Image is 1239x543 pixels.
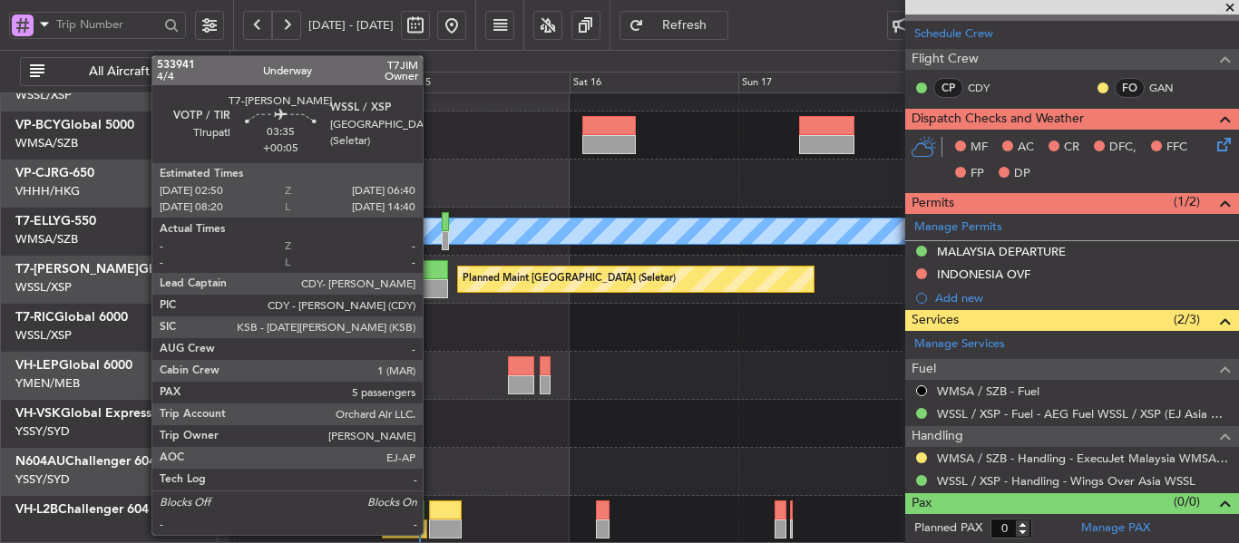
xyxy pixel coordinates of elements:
[15,183,80,199] a: VHHH/HKG
[912,193,954,214] span: Permits
[308,17,394,34] span: [DATE] - [DATE]
[15,423,70,440] a: YSSY/SYD
[912,310,959,331] span: Services
[1109,139,1137,157] span: DFC,
[914,335,1005,354] a: Manage Services
[15,87,72,103] a: WSSL/XSP
[15,231,78,247] a: WMSA/SZB
[619,11,728,40] button: Refresh
[15,167,59,179] span: VP-CJR
[15,279,72,296] a: WSSL/XSP
[912,109,1084,130] span: Dispatch Checks and Weather
[463,266,676,293] div: Planned Maint [GEOGRAPHIC_DATA] (Seletar)
[15,119,61,131] span: VP-BCY
[1174,492,1200,511] span: (0/0)
[48,65,190,78] span: All Aircraft
[402,72,570,93] div: Fri 15
[1149,80,1190,96] a: GAN
[15,263,139,276] span: T7-[PERSON_NAME]
[15,503,58,516] span: VH-L2B
[56,11,159,38] input: Trip Number
[933,78,963,98] div: CP
[914,25,993,44] a: Schedule Crew
[15,263,212,276] a: T7-[PERSON_NAME]Global 7500
[971,165,984,183] span: FP
[914,218,1002,237] a: Manage Permits
[1166,139,1187,157] span: FFC
[15,455,65,468] span: N604AU
[912,493,932,514] span: Pax
[15,119,134,131] a: VP-BCYGlobal 5000
[937,406,1230,422] a: WSSL / XSP - Fuel - AEG Fuel WSSL / XSP (EJ Asia Only)
[935,290,1230,305] div: Add new
[15,215,61,228] span: T7-ELLY
[937,244,1066,259] div: MALAYSIA DEPARTURE
[15,311,128,324] a: T7-RICGlobal 6000
[937,473,1195,489] a: WSSL / XSP - Handling - Wings Over Asia WSSL
[937,383,1039,399] a: WMSA / SZB - Fuel
[15,135,78,151] a: WMSA/SZB
[20,57,197,86] button: All Aircraft
[15,375,80,392] a: YMEN/MEB
[233,53,264,69] div: [DATE]
[15,167,94,179] a: VP-CJRG-650
[968,80,1009,96] a: CDY
[15,471,70,488] a: YSSY/SYD
[15,407,61,420] span: VH-VSK
[15,311,54,324] span: T7-RIC
[1018,139,1034,157] span: AC
[15,327,72,344] a: WSSL/XSP
[570,72,737,93] div: Sat 16
[15,407,180,420] a: VH-VSKGlobal Express XRS
[937,451,1230,466] a: WMSA / SZB - Handling - ExecuJet Malaysia WMSA / SZB
[15,455,156,468] a: N604AUChallenger 604
[15,215,96,228] a: T7-ELLYG-550
[234,72,402,93] div: Thu 14
[738,72,906,93] div: Sun 17
[15,359,59,372] span: VH-LEP
[648,19,722,32] span: Refresh
[15,503,149,516] a: VH-L2BChallenger 604
[912,426,963,447] span: Handling
[1174,310,1200,329] span: (2/3)
[971,139,988,157] span: MF
[1174,192,1200,211] span: (1/2)
[937,267,1030,282] div: INDONESIA OVF
[1081,519,1150,538] a: Manage PAX
[914,519,982,538] label: Planned PAX
[1014,165,1030,183] span: DP
[912,359,936,380] span: Fuel
[912,49,979,70] span: Flight Crew
[1115,78,1145,98] div: FO
[15,359,132,372] a: VH-LEPGlobal 6000
[1064,139,1079,157] span: CR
